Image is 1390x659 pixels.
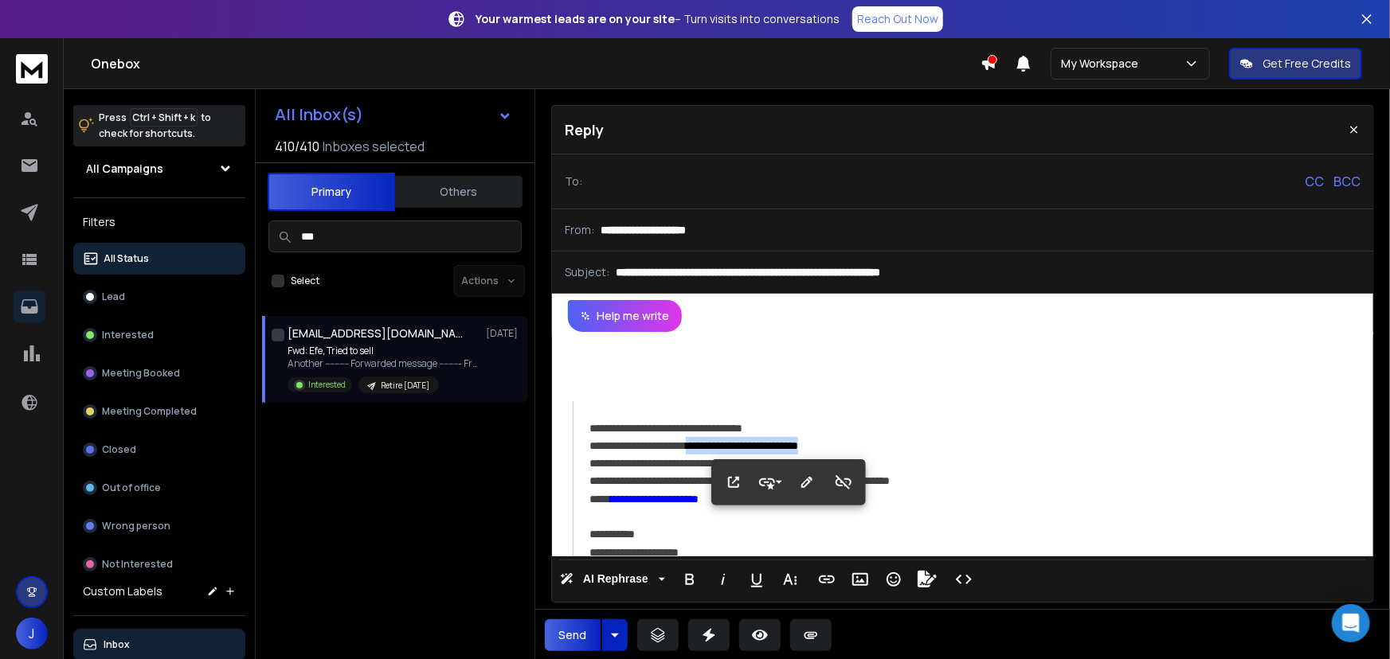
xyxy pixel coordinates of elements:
p: Meeting Completed [102,405,197,418]
p: Out of office [102,482,161,494]
p: Not Interested [102,558,173,571]
button: All Inbox(s) [262,99,525,131]
p: Press to check for shortcuts. [99,110,211,142]
p: Get Free Credits [1263,56,1351,72]
button: Meeting Completed [73,396,245,427]
button: Not Interested [73,548,245,580]
button: Italic (Ctrl+I) [708,563,738,595]
label: Select [291,275,319,287]
h3: Inboxes selected [323,137,425,156]
button: More Text [775,563,805,595]
button: Help me write [568,300,682,332]
p: All Status [104,252,149,265]
button: Insert Image (Ctrl+P) [845,563,875,595]
p: My Workspace [1061,56,1145,72]
button: J [16,618,48,649]
button: Insert Link (Ctrl+K) [812,563,842,595]
button: Edit Link [792,466,822,498]
p: [DATE] [486,327,522,340]
p: – Turn visits into conversations [476,11,840,27]
button: Wrong person [73,510,245,542]
p: To: [565,174,582,189]
strong: Your warmest leads are on your site [476,11,675,26]
p: BCC [1333,172,1361,191]
p: Lead [102,291,125,303]
p: From: [565,222,594,238]
h3: Custom Labels [83,583,162,599]
button: Signature [912,563,942,595]
button: Interested [73,319,245,351]
h3: Filters [73,211,245,233]
button: AI Rephrase [557,563,668,595]
img: logo [16,54,48,84]
h1: All Inbox(s) [275,107,363,123]
button: Out of office [73,472,245,504]
span: Ctrl + Shift + k [130,108,198,127]
p: Inbox [104,638,130,651]
p: Another ---------- Forwarded message --------- From: [GEOGRAPHIC_DATA] [288,357,479,370]
button: Code View [949,563,979,595]
p: Interested [102,329,154,341]
h1: All Campaigns [86,161,163,177]
button: Lead [73,281,245,313]
span: AI Rephrase [580,572,652,586]
button: Unlink [828,466,859,498]
button: Open Link [718,466,749,498]
button: All Campaigns [73,153,245,185]
button: All Status [73,243,245,275]
p: Reply [565,119,604,141]
p: Retire [DATE] [381,380,429,392]
p: Closed [102,443,136,456]
button: Bold (Ctrl+B) [675,563,705,595]
p: Reach Out Now [857,11,938,27]
p: Meeting Booked [102,367,180,380]
p: CC [1305,172,1324,191]
button: Meeting Booked [73,357,245,389]
button: Others [395,174,523,209]
button: Style [755,466,785,498]
p: Interested [308,379,346,391]
button: Get Free Credits [1229,48,1362,80]
h1: Onebox [91,54,981,73]
p: Fwd: Efe, Tried to sell [288,345,479,357]
div: Open Intercom Messenger [1332,604,1370,642]
h1: [EMAIL_ADDRESS][DOMAIN_NAME] +1 [288,326,463,341]
p: Wrong person [102,520,170,532]
button: Send [545,619,601,651]
p: Subject: [565,264,609,280]
button: Primary [268,173,395,211]
button: Emoticons [879,563,909,595]
a: Reach Out Now [852,6,943,32]
button: Closed [73,434,245,466]
span: 410 / 410 [275,137,319,156]
button: Underline (Ctrl+U) [742,563,772,595]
